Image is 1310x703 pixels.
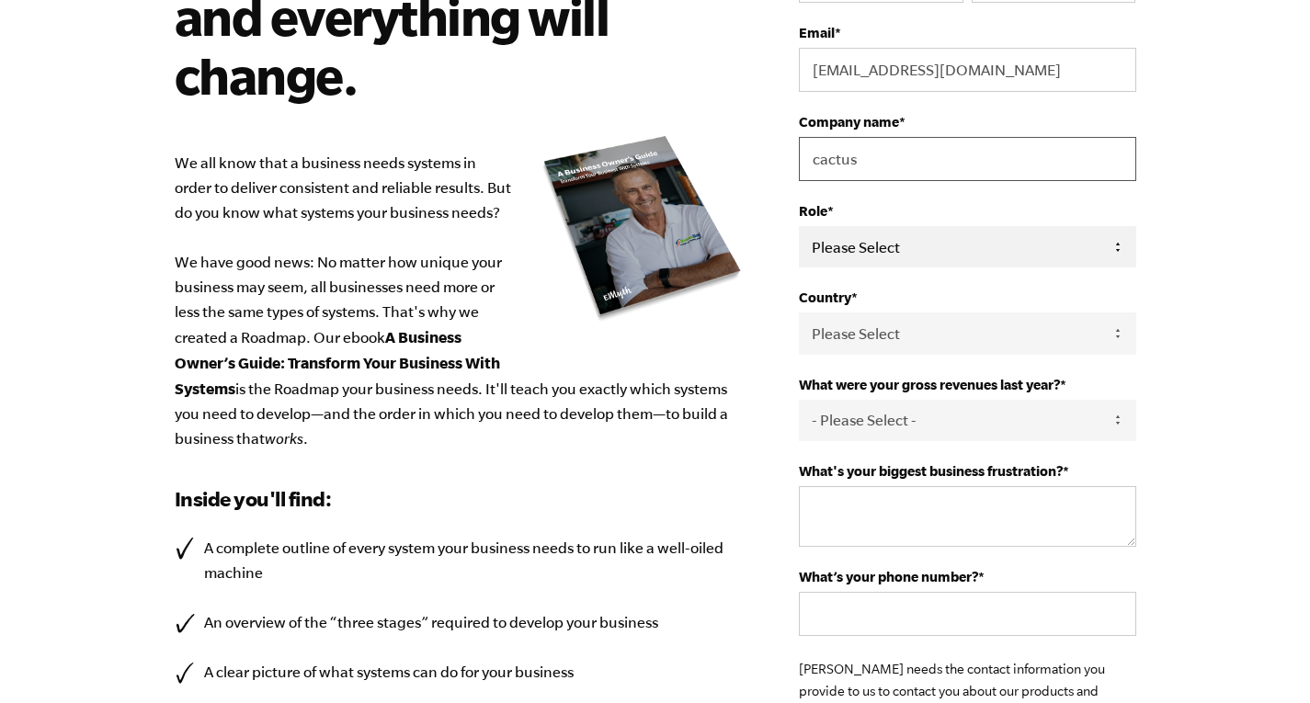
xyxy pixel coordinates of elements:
span: Role [799,203,827,219]
span: Country [799,289,851,305]
p: We all know that a business needs systems in order to deliver consistent and reliable results. Bu... [175,151,745,451]
em: works [265,430,303,447]
span: What’s your phone number? [799,569,978,584]
img: new_roadmap_cover_093019 [541,134,744,323]
li: A clear picture of what systems can do for your business [175,660,745,685]
b: A Business Owner’s Guide: Transform Your Business With Systems [175,328,500,397]
h3: Inside you'll find: [175,484,745,514]
span: What's your biggest business frustration? [799,463,1063,479]
li: An overview of the “three stages” required to develop your business [175,610,745,635]
li: A complete outline of every system your business needs to run like a well-oiled machine [175,536,745,585]
iframe: Chat Widget [1218,615,1310,703]
span: Company name [799,114,899,130]
span: Email [799,25,835,40]
span: What were your gross revenues last year? [799,377,1060,392]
